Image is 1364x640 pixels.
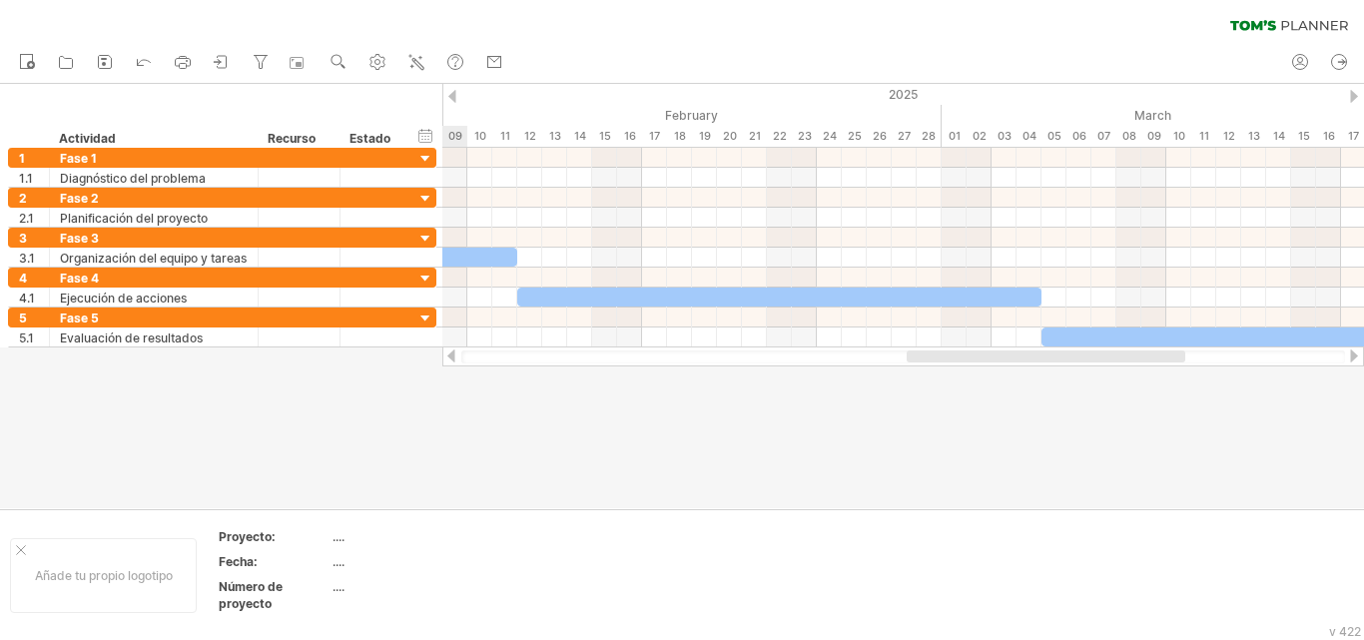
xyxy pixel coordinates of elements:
font: 2 [19,191,27,206]
div: Saturday, 1 March 2025 [942,126,967,147]
div: Tuesday, 25 February 2025 [842,126,867,147]
font: Número de proyecto [219,579,283,611]
div: Saturday, 22 February 2025 [767,126,792,147]
font: .... [333,554,344,569]
font: 5.1 [19,330,34,345]
div: Friday, 21 February 2025 [742,126,767,147]
font: 5 [19,311,27,325]
div: Saturday, 8 March 2025 [1116,126,1141,147]
font: Estado [349,131,390,146]
div: Wednesday, 19 February 2025 [692,126,717,147]
font: 3 [19,231,27,246]
font: Actividad [59,131,116,146]
div: Wednesday, 26 February 2025 [867,126,892,147]
div: Friday, 7 March 2025 [1091,126,1116,147]
font: Proyecto: [219,529,276,544]
font: Fase 5 [60,311,99,325]
font: Añade tu propio logotipo [35,568,173,583]
font: Planificación del proyecto [60,211,208,226]
div: Friday, 28 February 2025 [917,126,942,147]
div: Monday, 24 February 2025 [817,126,842,147]
div: Thursday, 20 February 2025 [717,126,742,147]
div: Sunday, 9 March 2025 [1141,126,1166,147]
font: .... [333,529,344,544]
div: Saturday, 15 March 2025 [1291,126,1316,147]
font: .... [333,579,344,594]
font: Fecha: [219,554,258,569]
div: Monday, 10 February 2025 [467,126,492,147]
div: Thursday, 13 March 2025 [1241,126,1266,147]
font: 4.1 [19,291,35,306]
div: Saturday, 15 February 2025 [592,126,617,147]
div: Sunday, 9 February 2025 [442,126,467,147]
font: 2.1 [19,211,34,226]
font: Ejecución de acciones [60,291,187,306]
font: v 422 [1329,624,1361,639]
div: Monday, 17 February 2025 [642,126,667,147]
div: Friday, 14 March 2025 [1266,126,1291,147]
div: February 2025 [243,105,942,126]
font: 3.1 [19,251,35,266]
div: Tuesday, 18 February 2025 [667,126,692,147]
font: 4 [19,271,27,286]
font: 1.1 [19,171,33,186]
div: Wednesday, 5 March 2025 [1041,126,1066,147]
font: Fase 3 [60,231,99,246]
font: Diagnóstico del problema [60,171,206,186]
font: Recurso [268,131,316,146]
div: Thursday, 6 March 2025 [1066,126,1091,147]
div: Wednesday, 12 March 2025 [1216,126,1241,147]
div: Sunday, 2 March 2025 [967,126,992,147]
font: Fase 2 [60,191,99,206]
div: Wednesday, 12 February 2025 [517,126,542,147]
div: Monday, 3 March 2025 [992,126,1017,147]
font: Organización del equipo y tareas [60,251,247,266]
font: Fase 1 [60,151,97,166]
font: 1 [19,151,25,166]
div: Monday, 10 March 2025 [1166,126,1191,147]
font: Evaluación de resultados [60,330,203,345]
div: Sunday, 23 February 2025 [792,126,817,147]
font: Fase 4 [60,271,99,286]
div: Tuesday, 4 March 2025 [1017,126,1041,147]
div: Thursday, 13 February 2025 [542,126,567,147]
div: Friday, 14 February 2025 [567,126,592,147]
div: Thursday, 27 February 2025 [892,126,917,147]
div: Tuesday, 11 February 2025 [492,126,517,147]
div: Sunday, 16 March 2025 [1316,126,1341,147]
div: Sunday, 16 February 2025 [617,126,642,147]
div: Tuesday, 11 March 2025 [1191,126,1216,147]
